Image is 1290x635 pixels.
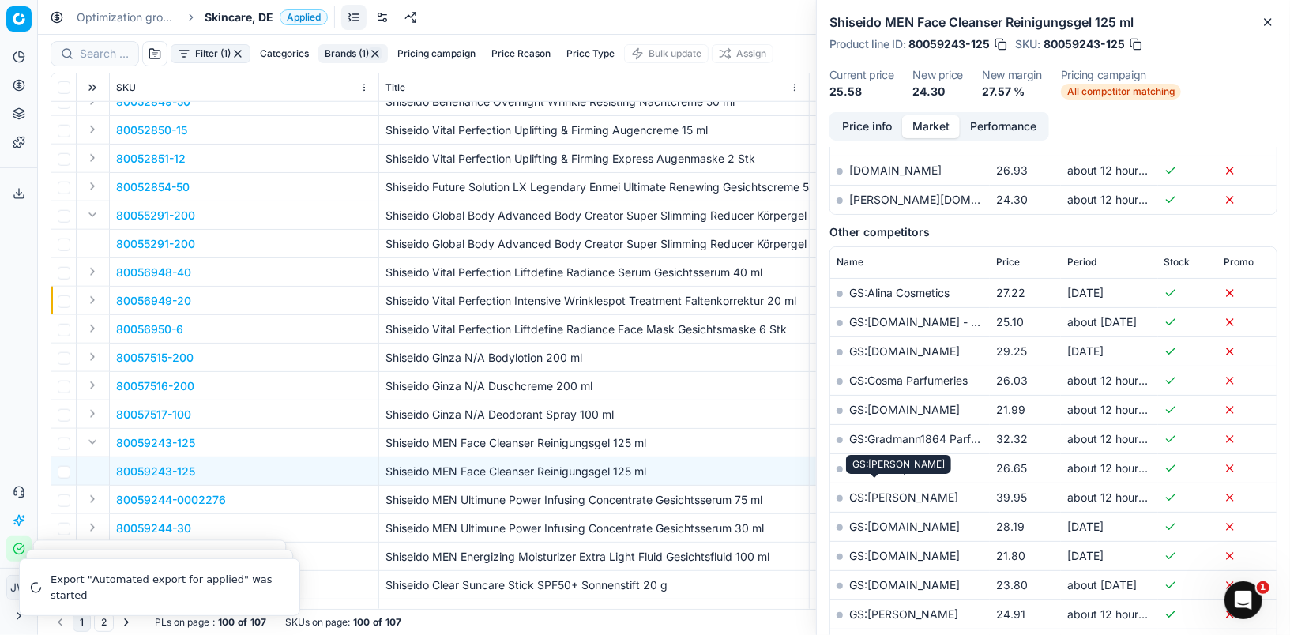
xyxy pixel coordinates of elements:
[1224,256,1254,269] span: Promo
[285,616,350,629] span: SKUs on page :
[83,262,102,281] button: Expand
[116,179,190,195] p: 80052854-50
[996,403,1025,416] span: 21.99
[385,464,803,479] p: Shiseido MEN Face Cleanser Reinigungsgel 125 ml
[1061,70,1181,81] dt: Pricing campaign
[385,293,803,309] p: Shiseido Vital Perfection Intensive Wrinklespot Treatment Faltenkorrektur 20 ml
[849,374,968,387] a: GS:Cosma Parfumeries
[116,520,191,536] button: 80059244-30
[849,578,960,592] a: GS:[DOMAIN_NAME]
[116,122,187,138] button: 80052850-15
[94,613,114,632] button: 2
[391,44,482,63] button: Pricing campaign
[116,293,191,309] button: 80056949-20
[829,84,893,100] dd: 25.58
[829,224,1277,240] h5: Other competitors
[1067,578,1137,592] span: about [DATE]
[116,407,191,423] button: 80057517-100
[1067,490,1167,504] span: about 12 hours ago
[385,179,803,195] p: Shiseido Future Solution LX Legendary Enmei Ultimate Renewing Gesichtscreme 50 ml
[385,81,405,94] span: Title
[996,134,1026,148] span: 25.70
[385,265,803,280] p: Shiseido Vital Perfection Liftdefine Radiance Serum Gesichtsserum 40 ml
[385,549,803,565] p: Shiseido MEN Energizing Moisturizer Extra Light Fluid Gesichtsfluid 100 ml
[1257,581,1269,594] span: 1
[485,44,557,63] button: Price Reason
[218,616,235,629] strong: 100
[83,177,102,196] button: Expand
[385,435,803,451] p: Shiseido MEN Face Cleanser Reinigungsgel 125 ml
[385,236,803,252] p: Shiseido Global Body Advanced Body Creator Super Slimming Reducer Körpergel 200 ml
[83,518,102,537] button: Expand
[829,70,893,81] dt: Current price
[837,256,863,269] span: Name
[1067,374,1167,387] span: about 12 hours ago
[51,572,280,603] div: Export "Automated export for applied" was started
[116,265,191,280] button: 80056948-40
[116,435,195,451] p: 80059243-125
[996,163,1028,177] span: 26.93
[385,321,803,337] p: Shiseido Vital Perfection Liftdefine Radiance Face Mask Gesichtsmaske 6 Stk
[83,404,102,423] button: Expand
[83,78,102,97] button: Expand all
[6,575,32,600] button: JW
[77,9,328,25] nav: breadcrumb
[77,9,178,25] a: Optimization groups
[373,616,382,629] strong: of
[1067,403,1167,416] span: about 12 hours ago
[83,433,102,452] button: Expand
[996,193,1028,206] span: 24.30
[996,520,1025,533] span: 28.19
[116,350,194,366] p: 80057515-200
[996,344,1027,358] span: 29.25
[385,122,803,138] p: Shiseido Vital Perfection Uplifting & Firming Augencreme 15 ml
[116,464,195,479] button: 80059243-125
[116,378,194,394] p: 80057516-200
[385,577,803,593] p: Shiseido Clear Suncare Stick SPF50+ Sonnenstift 20 g
[996,607,1025,621] span: 24.91
[1044,36,1125,52] span: 80059243-125
[83,376,102,395] button: Expand
[83,348,102,366] button: Expand
[849,490,958,504] a: GS:[PERSON_NAME]
[908,36,990,52] span: 80059243-125
[849,432,1006,445] a: GS:Gradmann1864 Parfümerie
[116,321,183,337] button: 80056950-6
[51,613,136,632] nav: pagination
[849,134,942,148] a: [DOMAIN_NAME]
[996,578,1028,592] span: 23.80
[155,616,209,629] span: PLs on page
[385,350,803,366] p: Shiseido Ginza N/A Bodylotion 200 ml
[83,319,102,338] button: Expand
[116,236,195,252] button: 80055291-200
[912,70,963,81] dt: New price
[116,208,195,224] p: 80055291-200
[624,44,709,63] button: Bulk update
[1061,84,1181,100] span: All competitor matching
[849,315,1063,329] a: GS:[DOMAIN_NAME] - Amazon.de-Seller
[1164,256,1190,269] span: Stock
[385,520,803,536] p: Shiseido MEN Ultimune Power Infusing Concentrate Gesichtsserum 30 ml
[117,613,136,632] button: Go to next page
[849,549,960,562] a: GS:[DOMAIN_NAME]
[996,549,1025,562] span: 21.80
[902,115,960,138] button: Market
[1067,163,1167,177] span: about 12 hours ago
[116,151,186,167] button: 80052851-12
[849,286,950,299] a: GS:Alina Cosmetics
[83,205,102,224] button: Expand
[80,46,129,62] input: Search by SKU or title
[254,44,315,63] button: Categories
[1067,520,1104,533] span: [DATE]
[1067,256,1096,269] span: Period
[385,151,803,167] p: Shiseido Vital Perfection Uplifting & Firming Express Augenmaske 2 Stk
[385,407,803,423] p: Shiseido Ginza N/A Deodorant Spray 100 ml
[1067,193,1167,206] span: about 12 hours ago
[960,115,1047,138] button: Performance
[849,163,942,177] a: [DOMAIN_NAME]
